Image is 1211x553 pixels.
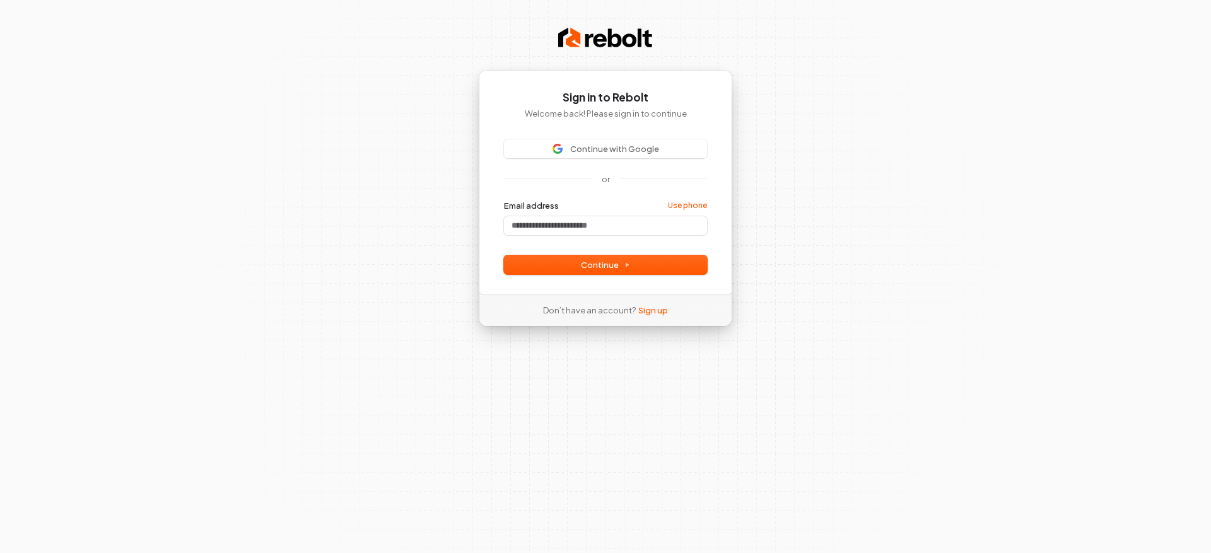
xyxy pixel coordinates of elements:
[570,143,659,154] span: Continue with Google
[581,259,630,271] span: Continue
[504,255,707,274] button: Continue
[553,144,563,154] img: Sign in with Google
[638,305,668,316] a: Sign up
[504,108,707,119] p: Welcome back! Please sign in to continue
[602,173,610,185] p: or
[558,25,653,50] img: Rebolt Logo
[504,200,559,211] label: Email address
[668,201,707,211] a: Use phone
[543,305,636,316] span: Don’t have an account?
[504,139,707,158] button: Sign in with GoogleContinue with Google
[504,90,707,105] h1: Sign in to Rebolt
